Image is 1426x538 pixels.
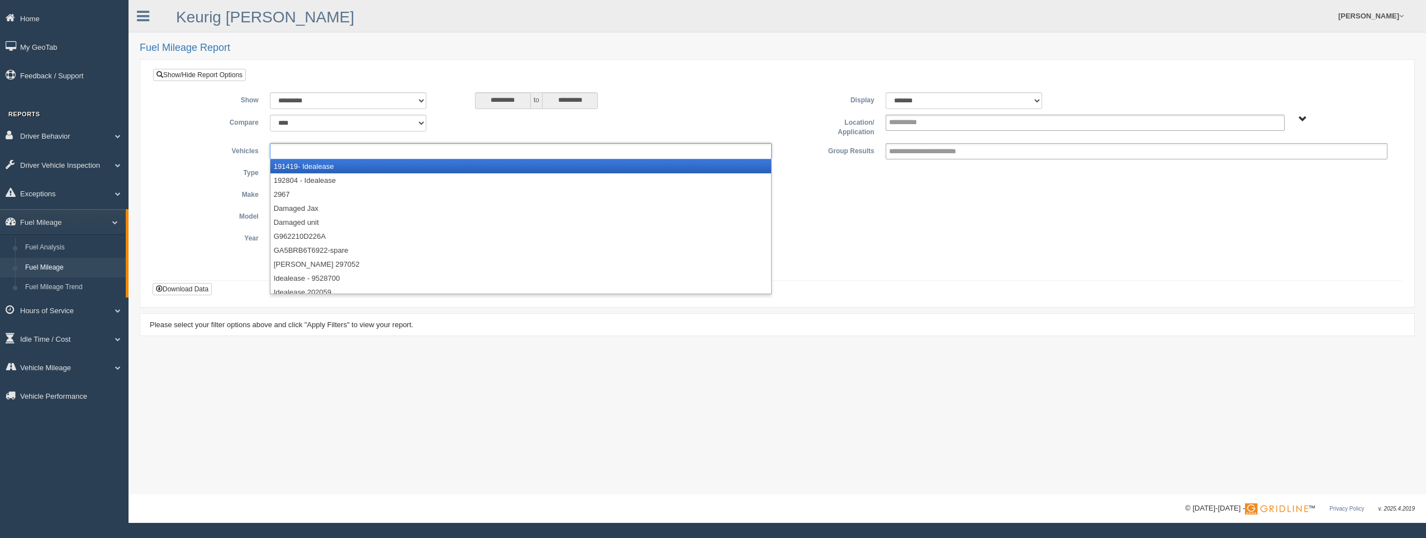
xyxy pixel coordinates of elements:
[161,230,264,244] label: Year
[161,209,264,222] label: Model
[270,257,771,271] li: [PERSON_NAME] 297052
[20,277,126,298] a: Fuel Mileage Trend
[161,143,264,157] label: Vehicles
[140,43,1415,54] h2: Fuel Mileage Report
[270,159,771,173] li: 191419- Idealease
[270,187,771,201] li: 2967
[1185,503,1415,515] div: © [DATE]-[DATE] - ™
[153,283,212,295] button: Download Data
[1379,506,1415,512] span: v. 2025.4.2019
[270,215,771,229] li: Damaged unit
[777,143,880,157] label: Group Results
[531,92,542,109] span: to
[161,115,264,128] label: Compare
[270,229,771,243] li: G962210D226A
[161,92,264,106] label: Show
[270,201,771,215] li: Damaged Jax
[161,165,264,178] label: Type
[270,243,771,257] li: GA5BRB6T6922-spare
[176,8,354,26] a: Keurig [PERSON_NAME]
[20,258,126,278] a: Fuel Mileage
[1245,503,1308,515] img: Gridline
[150,320,413,329] span: Please select your filter options above and click "Apply Filters" to view your report.
[153,69,246,81] a: Show/Hide Report Options
[161,187,264,200] label: Make
[20,238,126,258] a: Fuel Analysis
[270,285,771,299] li: Idealease 202059
[270,173,771,187] li: 192804 - Idealease
[1329,506,1364,512] a: Privacy Policy
[270,271,771,285] li: Idealease - 9528700
[777,92,880,106] label: Display
[777,115,880,138] label: Location/ Application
